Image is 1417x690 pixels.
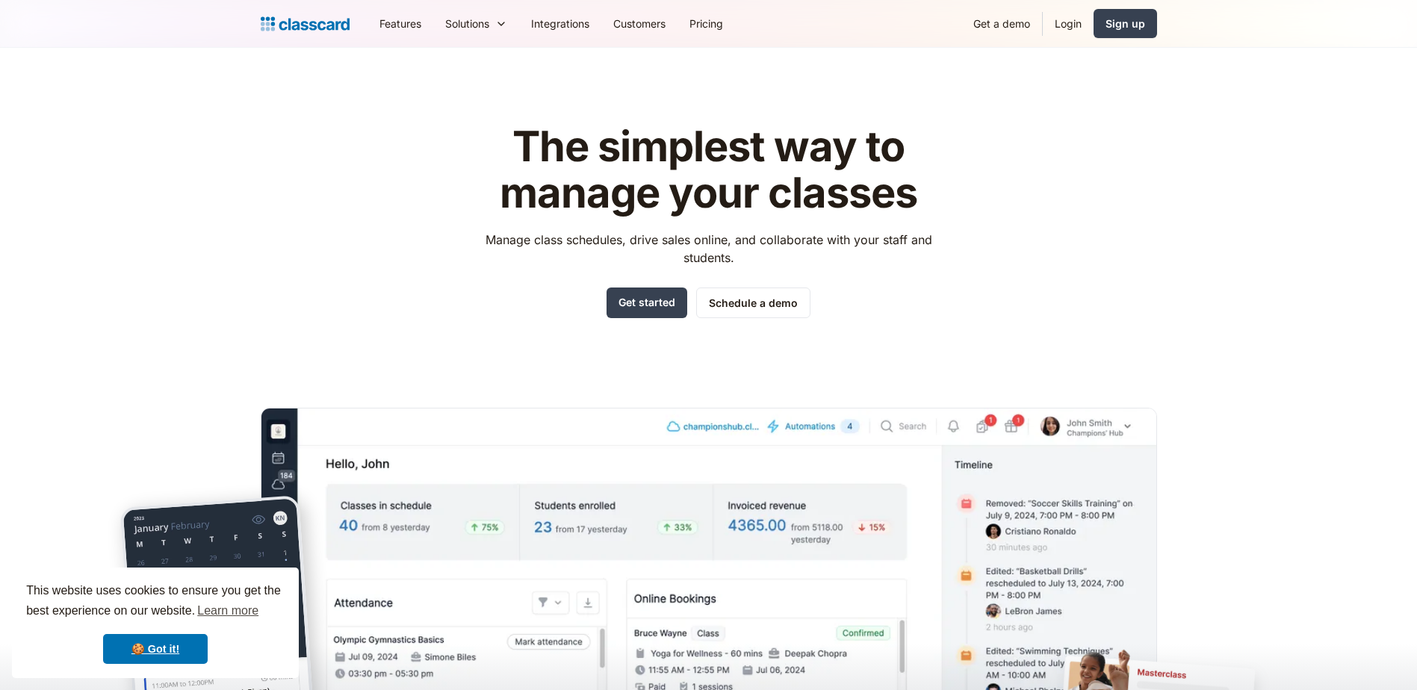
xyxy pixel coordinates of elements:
a: Customers [601,7,678,40]
div: Solutions [445,16,489,31]
a: home [261,13,350,34]
div: cookieconsent [12,568,299,678]
a: Sign up [1094,9,1157,38]
div: Sign up [1106,16,1145,31]
span: This website uses cookies to ensure you get the best experience on our website. [26,582,285,622]
a: Features [368,7,433,40]
a: dismiss cookie message [103,634,208,664]
a: Integrations [519,7,601,40]
a: Login [1043,7,1094,40]
div: Solutions [433,7,519,40]
a: Schedule a demo [696,287,810,318]
p: Manage class schedules, drive sales online, and collaborate with your staff and students. [471,231,946,267]
a: learn more about cookies [195,600,261,622]
a: Get started [607,287,687,318]
h1: The simplest way to manage your classes [471,124,946,216]
a: Get a demo [961,7,1042,40]
a: Pricing [678,7,735,40]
